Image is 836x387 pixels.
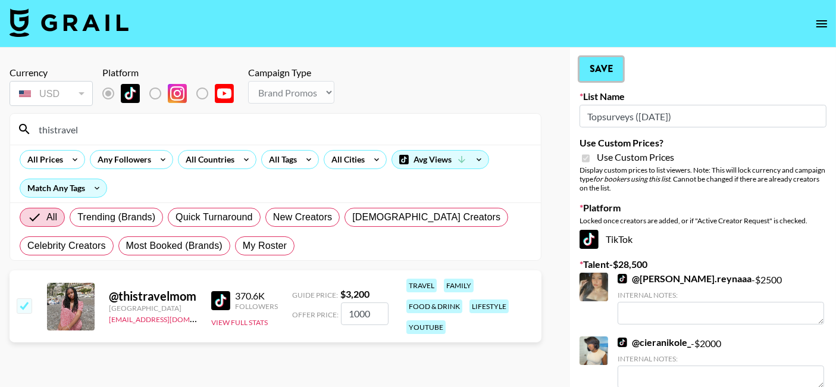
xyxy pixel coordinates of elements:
span: Trending (Brands) [77,210,155,224]
div: @ thistravelmom [109,289,197,304]
div: Locked once creators are added, or if "Active Creator Request" is checked. [580,216,826,225]
div: USD [12,83,90,104]
label: Talent - $ 28,500 [580,258,826,270]
div: TikTok [580,230,826,249]
strong: $ 3,200 [340,288,370,299]
input: 3,200 [341,302,389,325]
a: @cieranikole_ [618,336,691,348]
span: [DEMOGRAPHIC_DATA] Creators [352,210,500,224]
div: Platform [102,67,243,79]
div: All Countries [179,151,237,168]
div: Followers [235,302,278,311]
div: Match Any Tags [20,179,107,197]
label: Use Custom Prices? [580,137,826,149]
button: Save [580,57,623,81]
span: Quick Turnaround [176,210,253,224]
div: [GEOGRAPHIC_DATA] [109,304,197,313]
div: Internal Notes: [618,354,824,363]
img: YouTube [215,84,234,103]
img: TikTok [618,274,627,283]
span: New Creators [273,210,333,224]
div: food & drink [406,299,462,313]
div: Avg Views [392,151,489,168]
div: 370.6K [235,290,278,302]
button: View Full Stats [211,318,268,327]
div: Currency is locked to USD [10,79,93,108]
div: Currency [10,67,93,79]
div: lifestyle [469,299,509,313]
div: youtube [406,320,446,334]
div: travel [406,279,437,292]
span: Celebrity Creators [27,239,106,253]
a: @[PERSON_NAME].reynaaa [618,273,752,285]
span: My Roster [243,239,287,253]
img: Instagram [168,84,187,103]
img: TikTok [618,338,627,347]
em: for bookers using this list [593,174,670,183]
img: TikTok [121,84,140,103]
button: open drawer [810,12,834,36]
input: Search by User Name [32,120,534,139]
div: All Cities [324,151,367,168]
div: Internal Notes: [618,291,824,299]
div: All Prices [20,151,65,168]
span: Offer Price: [292,310,339,319]
img: TikTok [580,230,599,249]
label: List Name [580,90,826,102]
span: All [46,210,57,224]
img: Grail Talent [10,8,129,37]
div: Any Followers [90,151,154,168]
span: Use Custom Prices [597,151,674,163]
div: - $ 2500 [618,273,824,324]
img: TikTok [211,291,230,310]
label: Platform [580,202,826,214]
span: Guide Price: [292,291,338,299]
div: All Tags [262,151,299,168]
div: List locked to TikTok. [102,81,243,106]
div: Display custom prices to list viewers. Note: This will lock currency and campaign type . Cannot b... [580,166,826,192]
a: [EMAIL_ADDRESS][DOMAIN_NAME] [109,313,228,324]
div: family [444,279,474,292]
div: Campaign Type [248,67,334,79]
span: Most Booked (Brands) [126,239,223,253]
